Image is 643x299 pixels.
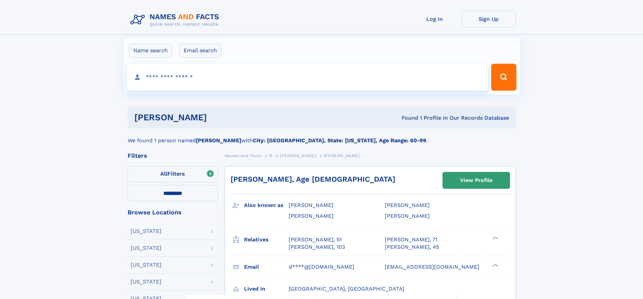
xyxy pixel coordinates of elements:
span: [GEOGRAPHIC_DATA], [GEOGRAPHIC_DATA] [289,286,404,292]
b: [PERSON_NAME] [196,137,241,144]
span: [EMAIL_ADDRESS][DOMAIN_NAME] [385,264,479,270]
a: B [269,151,272,160]
span: B [269,153,272,158]
h1: [PERSON_NAME] [134,113,304,122]
button: Search Button [491,64,516,91]
h3: Email [244,261,289,273]
span: [PERSON_NAME] [385,213,430,219]
span: [PERSON_NAME] [289,213,333,219]
div: Found 1 Profile In Our Records Database [304,114,509,122]
a: View Profile [443,172,510,188]
h3: Lived in [244,283,289,295]
input: search input [127,64,488,91]
b: City: [GEOGRAPHIC_DATA], State: [US_STATE], Age Range: 60-99 [253,137,426,144]
div: View Profile [460,173,492,188]
span: [PERSON_NAME] [289,202,333,208]
span: [PERSON_NAME] [324,153,360,158]
h3: Relatives [244,234,289,245]
a: [PERSON_NAME], 71 [385,236,437,243]
a: Names and Facts [225,151,262,160]
a: Sign Up [462,11,516,27]
span: All [160,171,167,177]
div: [US_STATE] [131,262,161,268]
label: Filters [128,166,218,182]
span: [PERSON_NAME] [280,153,316,158]
div: ❯ [491,263,499,267]
div: We found 1 person named with . [128,128,516,145]
a: [PERSON_NAME], 51 [289,236,342,243]
h3: Also known as [244,200,289,211]
div: [US_STATE] [131,279,161,285]
div: ❯ [491,236,499,240]
a: [PERSON_NAME], 103 [289,243,345,251]
a: [PERSON_NAME], Age [DEMOGRAPHIC_DATA] [231,175,395,183]
div: [US_STATE] [131,229,161,234]
label: Name search [129,43,172,58]
div: Browse Locations [128,209,218,215]
div: [US_STATE] [131,245,161,251]
div: Filters [128,153,218,159]
a: [PERSON_NAME], 45 [385,243,439,251]
a: [PERSON_NAME] [280,151,316,160]
img: Logo Names and Facts [128,11,225,29]
a: Log In [408,11,462,27]
label: Email search [179,43,221,58]
span: [PERSON_NAME] [385,202,430,208]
